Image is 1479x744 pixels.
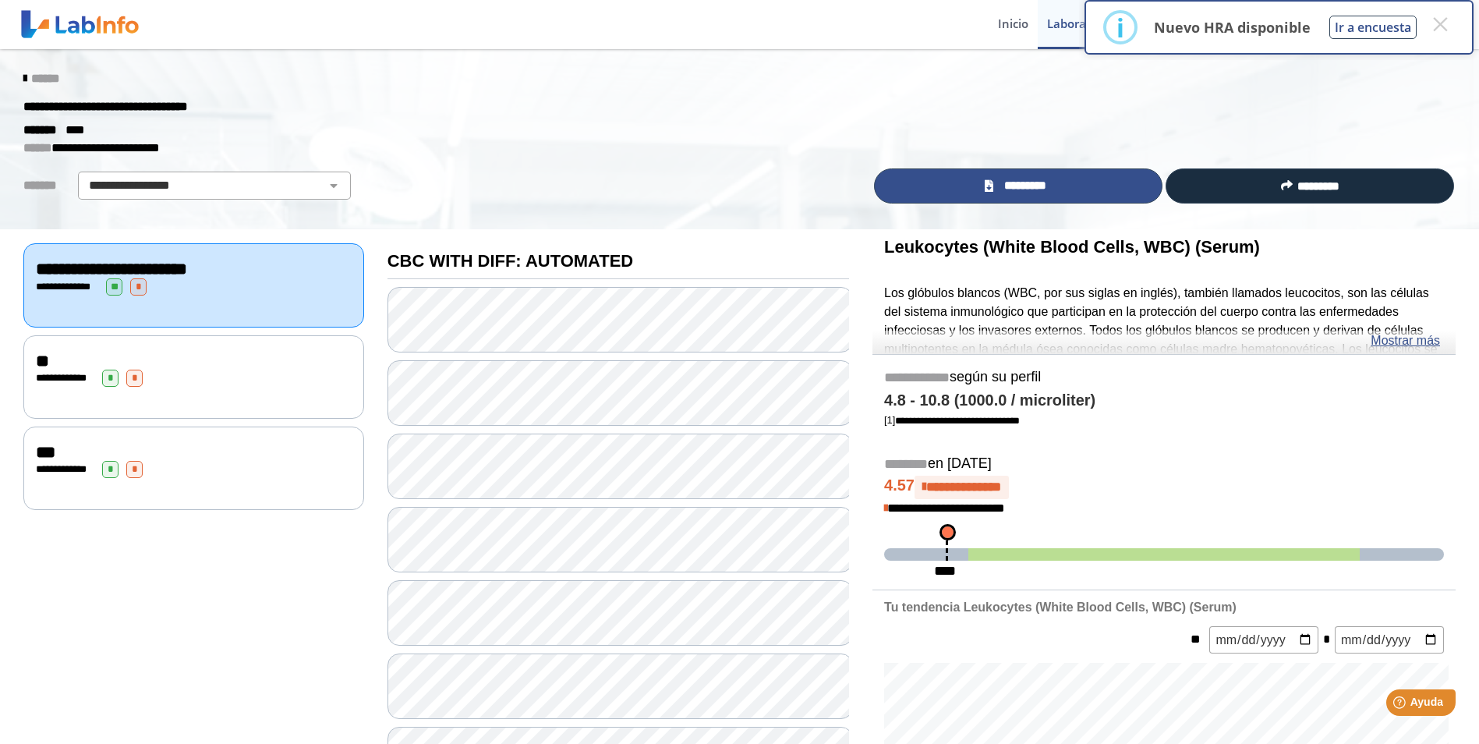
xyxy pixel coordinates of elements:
[884,455,1444,473] h5: en [DATE]
[1154,18,1311,37] p: Nuevo HRA disponible
[1426,10,1454,38] button: Close this dialog
[1340,683,1462,727] iframe: Help widget launcher
[1116,13,1124,41] div: i
[884,391,1444,410] h4: 4.8 - 10.8 (1000.0 / microliter)
[1335,626,1444,654] input: mm/dd/yyyy
[1209,626,1318,654] input: mm/dd/yyyy
[884,369,1444,387] h5: según su perfil
[884,284,1444,452] p: Los glóbulos blancos (WBC, por sus siglas en inglés), también llamados leucocitos, son las célula...
[884,476,1444,499] h4: 4.57
[884,414,1020,426] a: [1]
[387,251,633,271] b: CBC WITH DIFF: AUTOMATED
[884,601,1237,614] b: Tu tendencia Leukocytes (White Blood Cells, WBC) (Serum)
[884,237,1260,257] b: Leukocytes (White Blood Cells, WBC) (Serum)
[1371,331,1440,350] a: Mostrar más
[1329,16,1417,39] button: Ir a encuesta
